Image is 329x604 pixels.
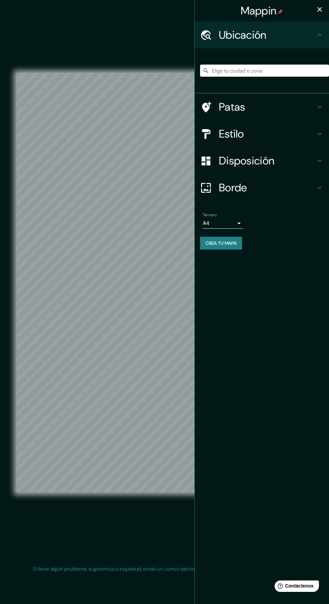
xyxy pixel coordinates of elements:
font: Mappin [241,4,277,18]
font: A4 [203,220,209,227]
font: Ubicación [219,28,267,42]
canvas: Mapa [16,73,313,492]
div: Borde [195,174,329,201]
font: Borde [219,181,247,195]
div: Patas [195,93,329,120]
img: pin-icon.png [278,9,283,14]
button: Crea tu mapa [200,237,242,250]
font: Estilo [219,127,244,141]
div: A4 [203,218,243,229]
font: Tamaño [203,212,217,218]
font: Disposición [219,154,274,168]
div: Estilo [195,120,329,147]
input: Elige tu ciudad o zona [200,65,329,77]
font: Si tiene algún problema, sugerencia o inquietud, envíe un correo electrónico a [33,565,210,572]
font: Patas [219,100,245,114]
div: Ubicación [195,22,329,48]
div: Disposición [195,147,329,174]
font: Crea tu mapa [205,240,237,246]
iframe: Lanzador de widgets de ayuda [269,578,322,597]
